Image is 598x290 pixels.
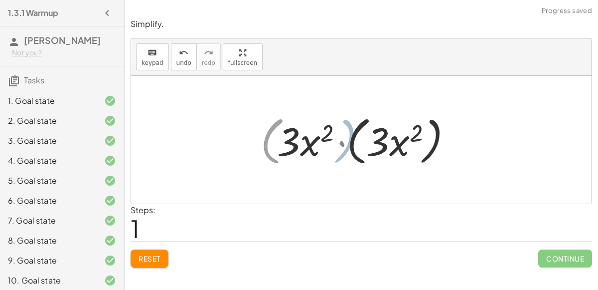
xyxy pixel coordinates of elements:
[104,95,116,107] i: Task finished and correct.
[142,59,163,66] span: keypad
[8,155,88,167] div: 4. Goal state
[136,43,169,70] button: keyboardkeypad
[542,6,592,16] span: Progress saved
[204,47,213,59] i: redo
[8,195,88,207] div: 6. Goal state
[179,47,188,59] i: undo
[223,43,263,70] button: fullscreen
[131,213,140,244] span: 1
[104,215,116,227] i: Task finished and correct.
[8,95,88,107] div: 1. Goal state
[104,235,116,247] i: Task finished and correct.
[8,275,88,287] div: 10. Goal state
[104,115,116,127] i: Task finished and correct.
[104,195,116,207] i: Task finished and correct.
[131,18,592,30] p: Simplify.
[8,255,88,267] div: 9. Goal state
[104,275,116,287] i: Task finished and correct.
[202,59,215,66] span: redo
[196,43,221,70] button: redoredo
[104,175,116,187] i: Task finished and correct.
[104,135,116,147] i: Task finished and correct.
[12,48,116,58] div: Not you?
[139,254,160,263] span: Reset
[148,47,157,59] i: keyboard
[8,7,58,19] h4: 1.3.1 Warmup
[8,115,88,127] div: 2. Goal state
[228,59,257,66] span: fullscreen
[104,255,116,267] i: Task finished and correct.
[8,175,88,187] div: 5. Goal state
[24,75,44,85] span: Tasks
[131,250,168,268] button: Reset
[176,59,191,66] span: undo
[8,215,88,227] div: 7. Goal state
[104,155,116,167] i: Task finished and correct.
[171,43,197,70] button: undoundo
[8,235,88,247] div: 8. Goal state
[8,135,88,147] div: 3. Goal state
[24,34,101,46] span: [PERSON_NAME]
[131,205,155,215] label: Steps:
